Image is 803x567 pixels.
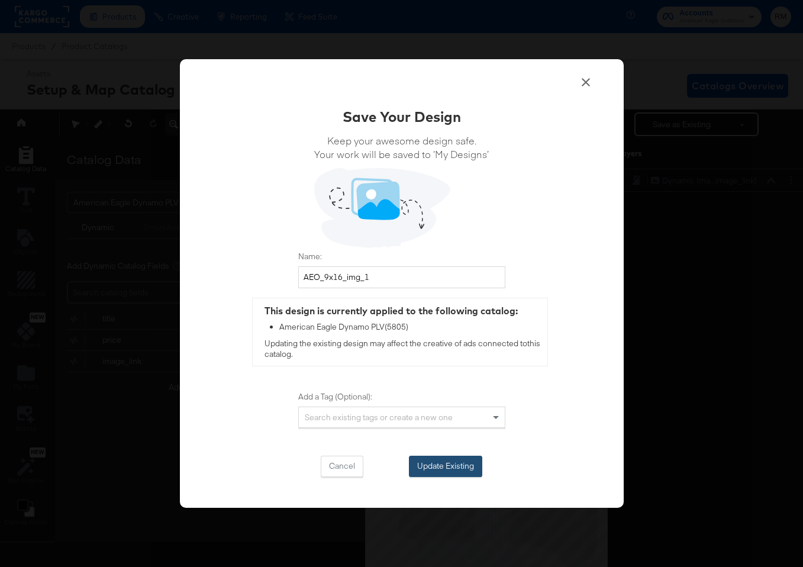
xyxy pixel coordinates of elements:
[299,407,505,427] div: Search existing tags or create a new one
[343,107,461,127] div: Save Your Design
[409,456,482,477] button: Update Existing
[314,147,489,161] span: Your work will be saved to ‘My Designs’
[298,251,505,262] label: Name:
[321,456,363,477] button: Cancel
[253,298,547,366] div: Updating the existing design may affect the creative of ads connected to this catalog .
[265,304,541,318] div: This design is currently applied to the following catalog:
[314,134,489,147] span: Keep your awesome design safe.
[279,321,541,333] div: American Eagle Dynamo PLV ( 5805 )
[298,391,505,402] label: Add a Tag (Optional):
